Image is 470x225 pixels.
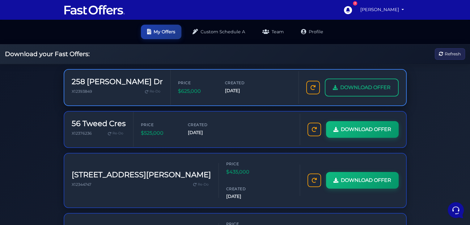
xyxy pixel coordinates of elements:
[112,131,123,136] span: Re-Do
[19,177,29,182] p: Home
[10,86,42,91] span: Find an Answer
[225,80,262,86] span: Created
[226,168,263,176] span: $435,000
[72,182,91,187] span: X12344747
[72,77,163,86] h3: 258 [PERSON_NAME] Dr
[44,65,87,70] span: Start a Conversation
[53,177,71,182] p: Messages
[10,35,50,39] span: Your Conversations
[191,181,211,189] a: Re-Do
[5,50,90,58] h2: Download your Fast Offers:
[20,44,32,57] img: dark
[256,25,290,39] a: Team
[341,176,391,184] span: DOWNLOAD OFFER
[10,44,22,57] img: dark
[225,87,262,94] span: [DATE]
[72,131,92,136] span: X12376236
[178,80,215,86] span: Price
[141,129,178,137] span: $525,000
[81,168,119,182] button: Help
[105,129,126,137] a: Re-Do
[178,87,215,95] span: $625,000
[43,168,81,182] button: Messages
[325,79,399,96] a: DOWNLOAD OFFER
[447,201,465,219] iframe: Customerly Messenger Launcher
[141,122,178,128] span: Price
[226,186,263,192] span: Created
[5,168,43,182] button: Home
[358,4,407,16] a: [PERSON_NAME]
[150,89,160,94] span: Re-Do
[226,161,263,167] span: Price
[326,121,399,138] a: DOWNLOAD OFFER
[445,51,461,57] span: Refresh
[72,119,126,128] h3: 56 Tweed Cres
[96,177,104,182] p: Help
[5,5,104,25] h2: Hello [PERSON_NAME] 👋
[435,48,465,60] button: Refresh
[326,172,399,189] a: DOWNLOAD OFFER
[72,89,92,94] span: X12393849
[198,182,209,187] span: Re-Do
[341,3,355,17] a: 7
[295,25,329,39] a: Profile
[142,88,163,96] a: Re-Do
[14,100,101,106] input: Search for an Article...
[188,129,225,136] span: [DATE]
[188,122,225,128] span: Created
[186,25,251,39] a: Custom Schedule A
[100,35,114,39] a: See all
[226,193,263,200] span: [DATE]
[353,1,357,6] div: 7
[77,86,114,91] a: Open Help Center
[10,62,114,74] button: Start a Conversation
[340,84,391,92] span: DOWNLOAD OFFER
[141,25,181,39] a: My Offers
[341,125,391,133] span: DOWNLOAD OFFER
[72,170,211,179] h3: [STREET_ADDRESS][PERSON_NAME]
